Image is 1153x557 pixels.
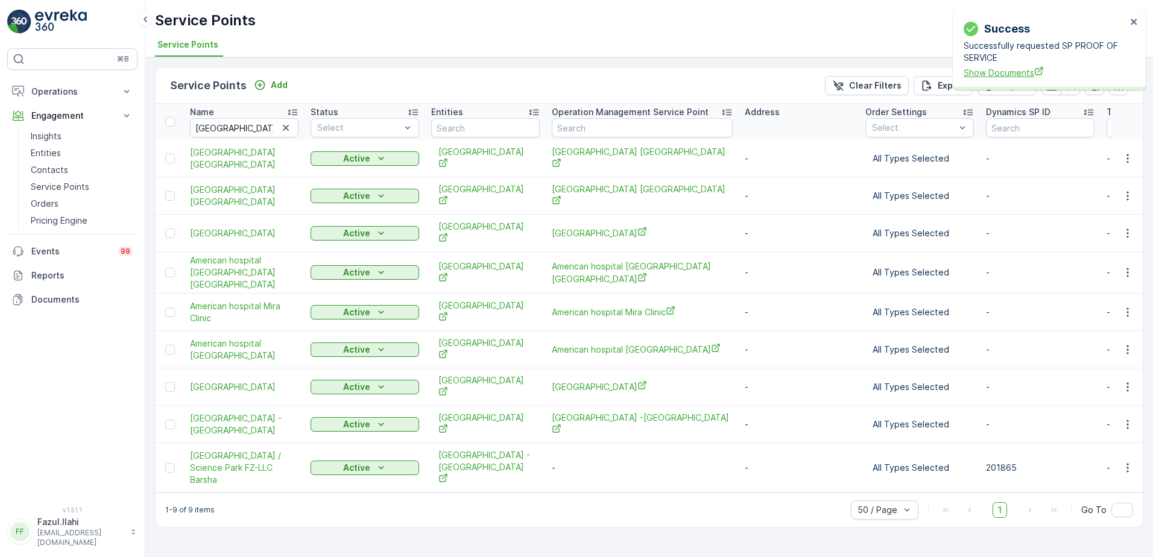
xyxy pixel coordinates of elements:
[311,226,419,241] button: Active
[31,164,68,176] p: Contacts
[552,118,733,137] input: Search
[190,381,299,393] span: [GEOGRAPHIC_DATA]
[317,122,400,134] p: Select
[438,260,532,285] span: [GEOGRAPHIC_DATA]
[170,77,247,94] p: Service Points
[7,288,137,312] a: Documents
[438,300,532,324] span: [GEOGRAPHIC_DATA]
[343,190,370,202] p: Active
[190,227,299,239] a: American Hospital Media City
[739,294,859,331] td: -
[745,106,780,118] p: Address
[872,122,955,134] p: Select
[190,450,299,486] a: American Hospital / Science Park FZ-LLC Barsha
[165,191,175,201] div: Toggle Row Selected
[31,86,113,98] p: Operations
[37,516,124,528] p: Fazul.Ilahi
[986,344,1095,356] p: -
[190,412,299,436] span: [GEOGRAPHIC_DATA] -[GEOGRAPHIC_DATA]
[438,300,532,324] a: American Hospital
[552,412,733,436] span: [GEOGRAPHIC_DATA] -[GEOGRAPHIC_DATA]
[865,106,927,118] p: Order Settings
[438,146,532,171] a: American Hospital
[35,10,87,34] img: logo_light-DOdMpM7g.png
[552,380,733,393] a: American hospital Al Khawaneej
[26,145,137,162] a: Entities
[343,344,370,356] p: Active
[739,368,859,406] td: -
[31,130,62,142] p: Insights
[343,462,370,474] p: Active
[552,462,733,474] p: -
[552,183,733,208] span: [GEOGRAPHIC_DATA] [GEOGRAPHIC_DATA]
[7,506,137,514] span: v 1.51.1
[438,221,532,245] span: [GEOGRAPHIC_DATA]
[31,215,87,227] p: Pricing Engine
[964,40,1126,64] p: Successfully requested SP PROOF OF SERVICE
[873,306,967,318] p: All Types Selected
[311,380,419,394] button: Active
[984,20,1030,37] p: Success
[552,146,733,171] span: [GEOGRAPHIC_DATA] [GEOGRAPHIC_DATA]
[249,78,292,92] button: Add
[873,227,967,239] p: All Types Selected
[190,254,299,291] span: American hospital [GEOGRAPHIC_DATA] [GEOGRAPHIC_DATA]
[31,269,133,282] p: Reports
[343,381,370,393] p: Active
[986,306,1095,318] p: -
[165,382,175,392] div: Toggle Row Selected
[31,198,58,210] p: Orders
[438,146,532,171] span: [GEOGRAPHIC_DATA]
[165,505,215,515] p: 1-9 of 9 items
[311,151,419,166] button: Active
[190,338,299,362] span: American hospital [GEOGRAPHIC_DATA]
[739,215,859,252] td: -
[26,128,137,145] a: Insights
[165,228,175,238] div: Toggle Row Selected
[552,146,733,171] a: American Hospital Dubai Hills
[311,189,419,203] button: Active
[873,381,967,393] p: All Types Selected
[190,300,299,324] a: American hospital Mira Clinic
[739,443,859,492] td: -
[117,54,129,64] p: ⌘B
[190,118,299,137] input: Search
[431,118,540,137] input: Search
[190,381,299,393] a: American hospital Al Khawaneej
[190,412,299,436] a: American Hospital -Oud Mehta
[7,10,31,34] img: logo
[190,227,299,239] span: [GEOGRAPHIC_DATA]
[873,418,967,430] p: All Types Selected
[986,418,1095,430] p: -
[964,66,1126,79] a: Show Documents
[438,260,532,285] a: American Hospital
[190,146,299,171] a: American Hospital Dubai Hills
[986,462,1095,474] p: 201865
[165,345,175,354] div: Toggle Row Selected
[157,39,218,51] span: Service Points
[739,177,859,215] td: -
[165,307,175,317] div: Toggle Row Selected
[31,181,89,193] p: Service Points
[271,79,288,91] p: Add
[1081,504,1107,516] span: Go To
[190,184,299,208] span: [GEOGRAPHIC_DATA] [GEOGRAPHIC_DATA]
[165,268,175,277] div: Toggle Row Selected
[739,406,859,443] td: -
[431,106,463,118] p: Entities
[26,162,137,178] a: Contacts
[739,252,859,294] td: -
[552,306,733,318] span: American hospital Mira Clinic
[343,153,370,165] p: Active
[31,147,61,159] p: Entities
[438,337,532,362] span: [GEOGRAPHIC_DATA]
[311,106,338,118] p: Status
[165,154,175,163] div: Toggle Row Selected
[873,153,967,165] p: All Types Selected
[986,227,1095,239] p: -
[739,140,859,177] td: -
[190,338,299,362] a: American hospital Nad al Sheba
[986,190,1095,202] p: -
[986,106,1050,118] p: Dynamics SP ID
[438,412,532,436] a: American Hospital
